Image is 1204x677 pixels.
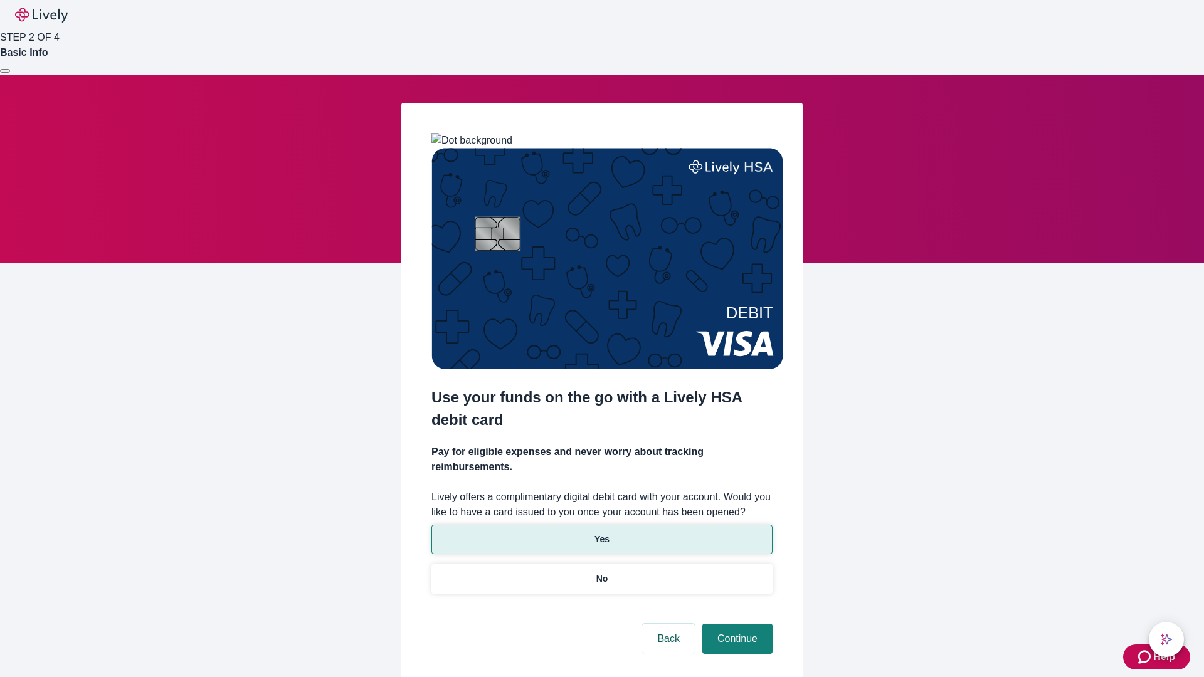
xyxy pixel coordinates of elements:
[431,564,773,594] button: No
[1160,633,1173,646] svg: Lively AI Assistant
[431,525,773,554] button: Yes
[431,133,512,148] img: Dot background
[1149,622,1184,657] button: chat
[1153,649,1175,664] span: Help
[1123,644,1190,669] button: Zendesk support iconHelp
[702,624,773,654] button: Continue
[431,386,773,431] h2: Use your funds on the go with a Lively HSA debit card
[15,8,68,23] img: Lively
[596,572,608,585] p: No
[431,490,773,520] label: Lively offers a complimentary digital debit card with your account. Would you like to have a card...
[1138,649,1153,664] svg: Zendesk support icon
[642,624,695,654] button: Back
[431,148,783,369] img: Debit card
[431,444,773,475] h4: Pay for eligible expenses and never worry about tracking reimbursements.
[594,533,610,546] p: Yes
